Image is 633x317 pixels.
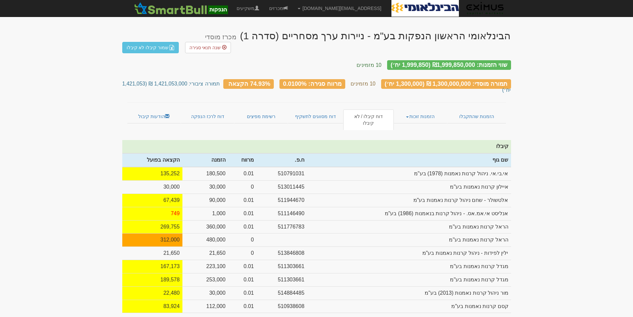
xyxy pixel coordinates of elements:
td: 112,000 [182,300,228,313]
td: 30,000 [122,180,182,194]
td: 223,100 [182,260,228,273]
td: 0.01 [228,194,257,207]
td: 90,000 [182,194,228,207]
td: 21,650 [182,247,228,260]
a: שמור קיבלו לא קיבלו [122,42,179,53]
td: 0 [228,247,257,260]
td: 749 [122,207,182,220]
td: 253,000 [182,273,228,286]
td: 0.01 [228,260,257,273]
a: דוח לרכז הנפקה [181,109,234,123]
td: 180,500 [182,167,228,180]
div: שווי הזמנות: ₪1,999,850,000 (1,999,850 יח׳) [387,60,511,70]
td: 510938608 [257,300,307,313]
th: הקצאה בפועל [122,153,182,167]
td: 511776783 [257,220,307,234]
td: 513011445 [257,180,307,194]
td: 30,000 [182,180,228,194]
td: 511303661 [257,273,307,286]
td: אלטשולר - שחם ניהול קרנות נאמנות בע"מ [307,194,511,207]
td: ילין לפידות - ניהול קרנות נאמנות בע"מ [307,247,511,260]
td: מגדל קרנות נאמנות בע"מ [307,260,511,273]
td: 0.01 [228,207,257,220]
td: 1,000 [182,207,228,220]
td: 21,650 [122,247,182,260]
span: 74.93% הקצאה כולל מגבלות [228,80,270,87]
a: הזמנות שהתקבלו [447,109,506,123]
a: רשימת מפיצים [234,109,287,123]
td: 511944670 [257,194,307,207]
small: מכרז מוסדי [205,33,237,41]
td: 312,000 [122,234,182,247]
th: מרווח [228,153,257,167]
td: 480,000 [182,234,228,247]
td: 513846808 [257,247,307,260]
span: שנה תנאי סגירה [189,45,221,50]
img: excel-file-white.png [169,45,174,50]
td: אנליסט אי.אמ.אס. - ניהול קרנות בנאמנות (1986) בע"מ [307,207,511,220]
td: 189,578 [122,273,182,286]
a: דוח קיבלו / לא קיבלו [343,109,393,130]
td: 510791031 [257,167,307,180]
td: 0.01 [228,220,257,234]
td: 269,755 [122,220,182,234]
small: תמורה ציבורי: 1,421,053,000 ₪ (1,421,053 יח׳) [122,81,511,92]
td: 30,000 [182,286,228,300]
a: דוח מסווגים לתשקיף [288,109,343,123]
th: הזמנה [182,153,228,167]
td: 83,924 [122,300,182,313]
td: מגדל קרנות נאמנות בע"מ [307,273,511,286]
td: 0.01 [228,273,257,286]
small: 10 מזמינים [357,62,381,68]
td: הראל קרנות נאמנות בע"מ [307,220,511,234]
div: מרווח סגירה: 0.0100% [279,79,345,89]
small: 10 מזמינים [351,81,375,86]
td: 67,439 [122,194,182,207]
td: 511303661 [257,260,307,273]
th: שם גוף [307,153,511,167]
td: קסם קרנות נאמנות בע"מ [307,300,511,313]
td: איילון קרנות נאמנות בע"מ [307,180,511,194]
th: קיבלו [122,140,511,153]
td: 0.01 [228,167,257,180]
a: שנה תנאי סגירה [185,42,231,53]
td: 0 [228,180,257,194]
td: 0.01 [228,300,257,313]
td: 167,173 [122,260,182,273]
td: 0.01 [228,286,257,300]
td: 511146490 [257,207,307,220]
td: אי.בי.אי. ניהול קרנות נאמנות (1978) בע"מ [307,167,511,180]
div: תמורה מוסדי: 1,300,000,000 ₪ (1,300,000 יח׳) [381,79,511,89]
td: מור ניהול קרנות נאמנות (2013) בע"מ [307,286,511,300]
a: הודעות קיבול [127,109,181,123]
img: סמארטבול - מערכת לניהול הנפקות [132,2,230,15]
td: הראל קרנות נאמנות בע"מ [307,234,511,247]
td: 22,480 [122,286,182,300]
td: 0 [228,234,257,247]
th: ח.פ. [257,153,307,167]
a: הזמנות זוכות [394,109,447,123]
td: 360,000 [182,220,228,234]
td: 514884485 [257,286,307,300]
td: 135,252 [122,167,182,180]
div: הבינלאומי הראשון הנפקות בע"מ - ניירות ערך מסחריים (סדרה 1) - הנפקה לציבור [205,30,511,41]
